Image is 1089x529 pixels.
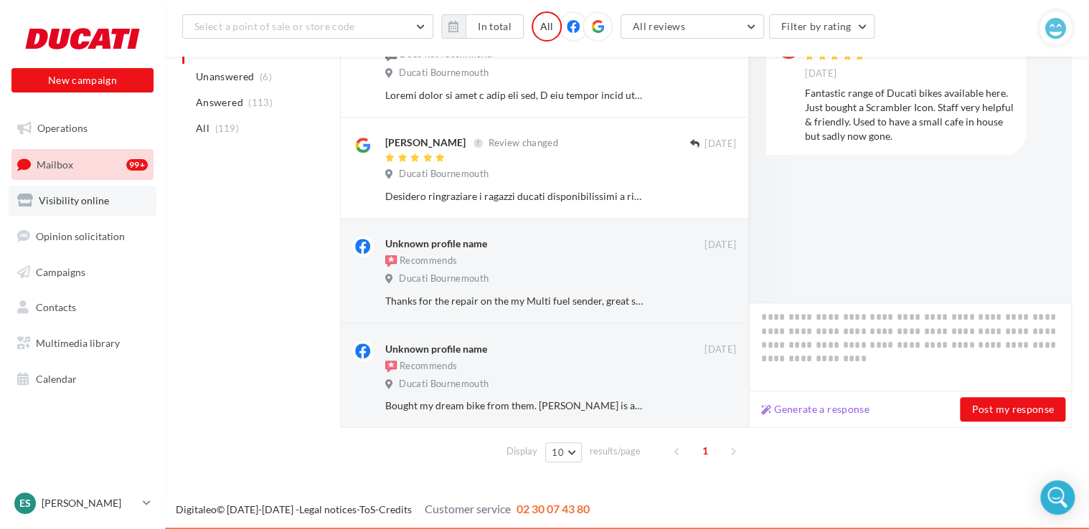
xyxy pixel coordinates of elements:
span: 1 [694,439,717,462]
span: [DATE] [704,343,736,356]
span: Ducati Bournemouth [399,272,489,285]
a: ES [PERSON_NAME] [11,490,154,517]
div: Recommends [385,254,457,268]
span: All [196,121,209,135]
button: Generate a response [755,401,875,418]
div: 99+ [126,159,148,171]
a: Mailbox99+ [9,149,156,180]
div: Loremi dolor si amet c adip eli sed, D eiu tempor incid ut lab et do mag aliqua. En adm veni qu N... [385,88,643,103]
span: (119) [214,123,239,134]
span: Opinion solicitation [36,230,125,242]
img: recommended.png [385,361,397,372]
div: Bought my dream bike from them. [PERSON_NAME] is a top man for buying a bike. Top quality service... [385,399,643,413]
span: results/page [590,444,641,458]
a: Contacts [9,292,156,323]
span: All reviews [633,20,685,32]
span: Answered [196,95,243,110]
a: Legal notices [299,503,357,515]
button: New campaign [11,68,154,92]
a: Multimedia library [9,328,156,358]
span: Mailbox [37,158,73,170]
img: recommended.png [385,255,397,267]
span: Display [506,444,537,458]
span: Unanswered [196,70,255,84]
button: All reviews [621,14,764,39]
span: Calendar [36,373,77,385]
a: Digitaleo [176,503,217,515]
span: [DATE] [704,239,736,252]
span: [DATE] [704,138,736,151]
a: Opinion solicitation [9,221,156,252]
button: In total [441,14,524,39]
span: 10 [552,447,564,458]
span: Operations [37,122,88,134]
button: In total [466,14,524,39]
span: Visibility online [39,194,109,206]
div: Open Intercom Messenger [1040,480,1075,515]
button: 10 [545,442,582,462]
a: ToS [359,503,375,515]
div: Thanks for the repair on the my Multi fuel sender, great service and communication, first time [D... [385,294,643,308]
span: Ducati Bournemouth [399,168,489,181]
a: Visibility online [9,186,156,216]
span: (113) [248,97,273,108]
div: Recommends [385,359,457,373]
div: Fantastic range of Ducati bikes available here. Just bought a Scrambler Icon. Staff very helpful ... [805,86,1014,143]
p: [PERSON_NAME] [42,496,137,510]
a: Credits [379,503,412,515]
div: Desidero ringraziare i ragazzi ducati disponibilissimi a risolvere un problema sul mio multistrad... [385,189,643,204]
span: ES [19,496,31,510]
span: Customer service [425,502,511,515]
div: All [532,11,562,42]
div: Unknown profile name [385,342,487,356]
a: Campaigns [9,257,156,287]
a: Operations [9,113,156,143]
span: Multimedia library [36,337,120,349]
span: Ducati Bournemouth [399,67,489,80]
div: [PERSON_NAME] [385,135,466,150]
span: © [DATE]-[DATE] - - - [176,503,590,515]
span: Contacts [36,301,76,313]
button: Filter by rating [769,14,875,39]
span: 02 30 07 43 80 [517,502,590,515]
span: Ducati Bournemouth [399,378,489,391]
span: Campaigns [36,265,85,277]
span: [DATE] [805,67,836,80]
button: Post my response [960,397,1065,421]
span: Review changed [488,137,558,148]
span: Select a point of sale or store code [194,20,355,32]
a: Calendar [9,364,156,394]
div: Unknown profile name [385,237,487,251]
button: Select a point of sale or store code [182,14,433,39]
span: (6) [260,71,272,82]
